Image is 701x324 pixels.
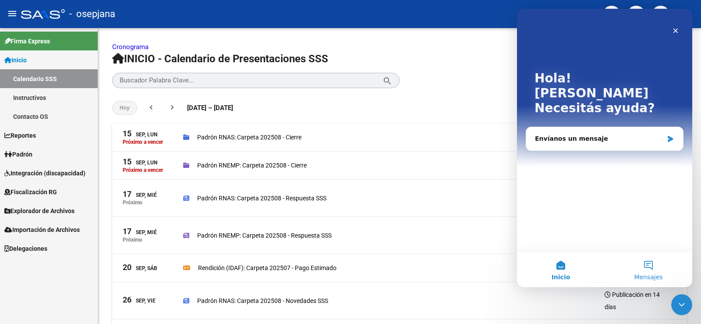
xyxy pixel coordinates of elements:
div: Sep, Mié [123,190,157,199]
mat-icon: search [382,75,393,85]
iframe: Intercom live chat [517,9,692,287]
p: Próximo [123,199,142,206]
mat-expansion-panel-header: 17Sep, MiéPróximoPadrón RNEMP: Carpeta 202508 - Respuesta SSSPublicación en 5 días [112,217,687,254]
div: Sep, Lun [123,130,157,139]
span: 17 [123,190,131,198]
span: [DATE] – [DATE] [187,103,233,113]
span: Padrón [4,150,32,159]
span: 17 [123,228,131,235]
p: Padrón RNAS: Carpeta 202508 - Cierre [197,132,301,142]
p: Padrón RNEMP: Carpeta 202508 - Cierre [197,160,307,170]
mat-expansion-panel-header: 15Sep, LunPróximo a vencerPadrón RNEMP: Carpeta 202508 - CierreVence en 3 días [112,152,687,180]
p: Próximo [123,237,142,243]
mat-expansion-panel-header: 26Sep, ViePadrón RNAS: Carpeta 202508 - Novedades SSSPublicación en 14 días [112,282,687,320]
p: Padrón RNAS: Carpeta 202508 - Novedades SSS [197,296,328,306]
mat-icon: menu [7,8,18,19]
iframe: Intercom live chat [671,294,692,315]
mat-expansion-panel-header: 20Sep, SábRendición (IDAF): Carpeta 202507 - Pago EstimadoPago en 8 días [112,254,687,282]
div: Sep, Vie [123,296,156,305]
span: Reportes [4,131,36,140]
p: Próximo a vencer [123,139,163,145]
div: Sep, Sáb [123,263,157,273]
div: Sep, Lun [123,158,157,167]
span: INICIO - Calendario de Presentaciones SSS [112,53,328,65]
a: Cronograma [112,43,149,51]
button: Hoy [112,101,137,115]
span: 15 [123,130,131,138]
span: 15 [123,158,131,166]
span: 20 [123,263,131,271]
span: - osepjana [69,4,115,24]
div: Sep, Mié [123,228,157,237]
span: 26 [123,296,131,304]
p: Próximo a vencer [123,167,163,173]
span: Inicio [4,55,27,65]
span: Explorador de Archivos [4,206,74,216]
p: Padrón RNAS: Carpeta 202508 - Respuesta SSS [197,193,326,203]
mat-expansion-panel-header: 15Sep, LunPróximo a vencerPadrón RNAS: Carpeta 202508 - CierreVence en 3 días [112,124,687,152]
mat-expansion-panel-header: 17Sep, MiéPróximoPadrón RNAS: Carpeta 202508 - Respuesta SSSPublicación en 5 días [112,180,687,217]
span: Importación de Archivos [4,225,80,235]
span: Delegaciones [4,244,47,253]
h3: Publicación en 14 días [605,288,666,313]
span: Fiscalización RG [4,187,57,197]
p: Padrón RNEMP: Carpeta 202508 - Respuesta SSS [197,231,332,240]
mat-icon: chevron_left [147,103,156,112]
p: Rendición (IDAF): Carpeta 202507 - Pago Estimado [198,263,336,273]
span: Firma Express [4,36,50,46]
span: Integración (discapacidad) [4,168,85,178]
mat-icon: chevron_right [168,103,177,112]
